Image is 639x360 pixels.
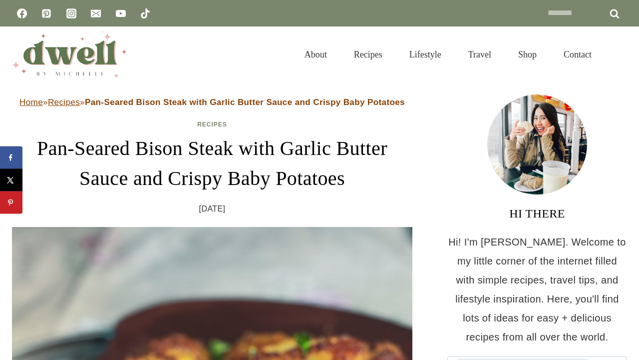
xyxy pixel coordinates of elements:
[291,37,340,72] a: About
[505,37,550,72] a: Shop
[36,3,56,23] a: Pinterest
[19,97,43,107] a: Home
[550,37,605,72] a: Contact
[12,31,127,77] img: DWELL by michelle
[610,46,627,63] button: View Search Form
[447,232,627,346] p: Hi! I'm [PERSON_NAME]. Welcome to my little corner of the internet filled with simple recipes, tr...
[86,3,106,23] a: Email
[455,37,505,72] a: Travel
[12,133,412,193] h1: Pan-Seared Bison Steak with Garlic Butter Sauce and Crispy Baby Potatoes
[85,97,405,107] strong: Pan-Seared Bison Steak with Garlic Butter Sauce and Crispy Baby Potatoes
[19,97,405,107] span: » »
[197,121,227,128] a: Recipes
[48,97,80,107] a: Recipes
[340,37,396,72] a: Recipes
[199,201,226,216] time: [DATE]
[135,3,155,23] a: TikTok
[61,3,81,23] a: Instagram
[396,37,455,72] a: Lifestyle
[111,3,131,23] a: YouTube
[291,37,605,72] nav: Primary Navigation
[12,3,32,23] a: Facebook
[447,204,627,222] h3: HI THERE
